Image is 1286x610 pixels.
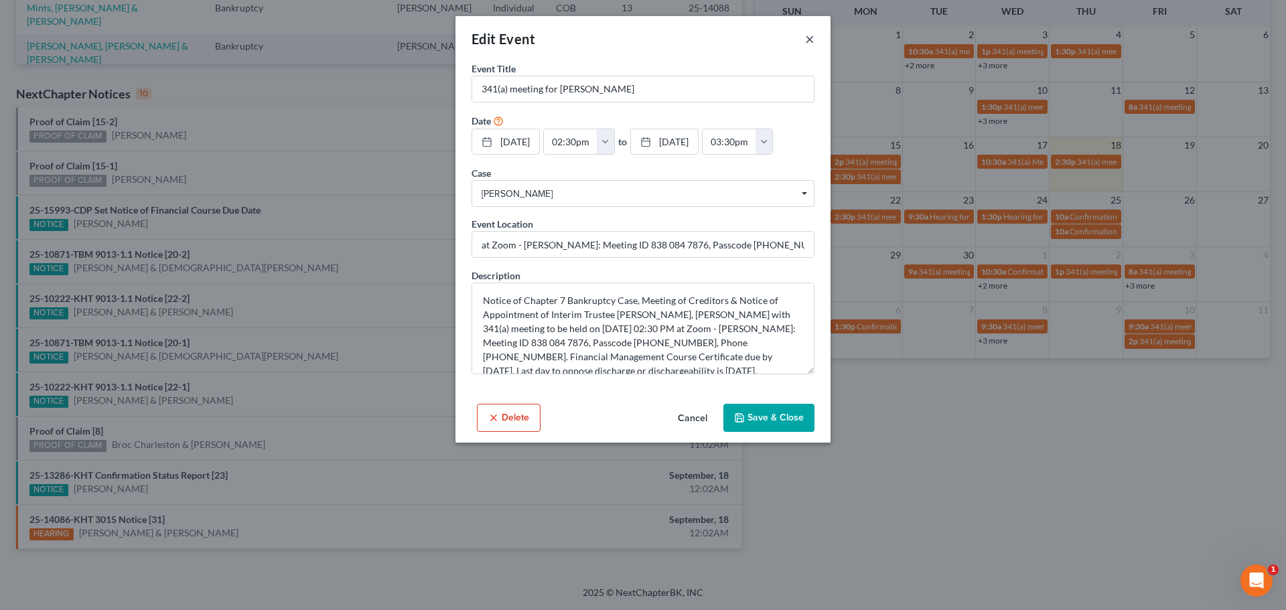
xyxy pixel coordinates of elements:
button: Cancel [667,405,718,432]
input: Enter event name... [472,76,814,102]
label: Date [472,114,491,128]
button: Delete [477,404,541,432]
a: [DATE] [472,129,539,155]
label: Description [472,269,520,283]
span: 1 [1268,564,1279,575]
a: [DATE] [631,129,698,155]
span: [PERSON_NAME] [482,187,804,201]
label: Case [472,166,491,180]
button: × [805,31,814,47]
span: Edit Event [472,31,535,47]
iframe: Intercom live chat [1240,564,1273,597]
input: -- : -- [703,129,756,155]
input: -- : -- [544,129,597,155]
span: Event Title [472,63,516,74]
input: Enter location... [472,232,814,257]
button: Save & Close [723,404,814,432]
label: Event Location [472,217,533,231]
label: to [618,135,627,149]
span: Select box activate [472,180,814,207]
